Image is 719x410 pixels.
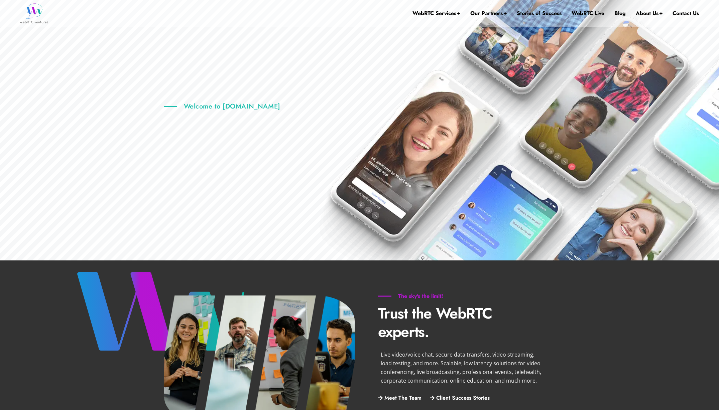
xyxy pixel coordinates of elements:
p: Trust the WebRTC experts. [378,304,545,341]
span: Our WebRTC experts build, integrate, assess, test, and deploy live video and chat applications fo... [164,142,353,161]
p: Live video/voice chat, secure data transfers, video streaming, load testing, and more. Scalable, ... [381,350,543,385]
img: WebRTC.ventures [20,3,48,23]
h6: The sky's the limit! [378,293,463,299]
p: Welcome to [DOMAIN_NAME] [164,102,280,111]
span: Meet The Team [384,395,422,401]
a: Meet The Team [378,395,422,401]
a: Client Success Stories [430,395,490,401]
span: Client Success Stories [436,395,490,401]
